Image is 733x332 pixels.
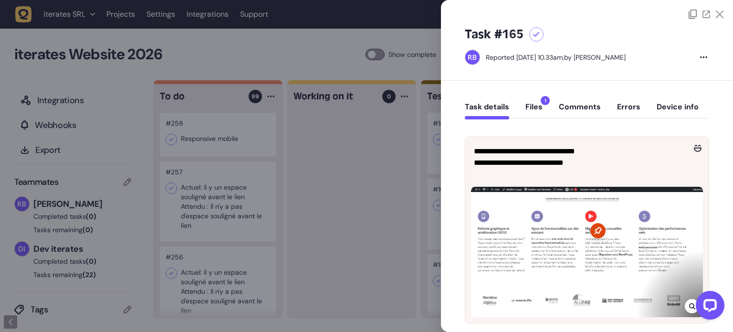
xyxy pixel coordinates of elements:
[465,50,480,64] img: Rodolphe Balay
[657,102,699,119] button: Device info
[541,96,550,105] span: 1
[486,53,626,62] div: by [PERSON_NAME]
[559,102,601,119] button: Comments
[617,102,640,119] button: Errors
[525,102,543,119] button: Files
[486,53,564,62] div: Reported [DATE] 10.33am,
[465,27,524,42] h5: Task #165
[688,287,728,327] iframe: LiveChat chat widget
[465,102,509,119] button: Task details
